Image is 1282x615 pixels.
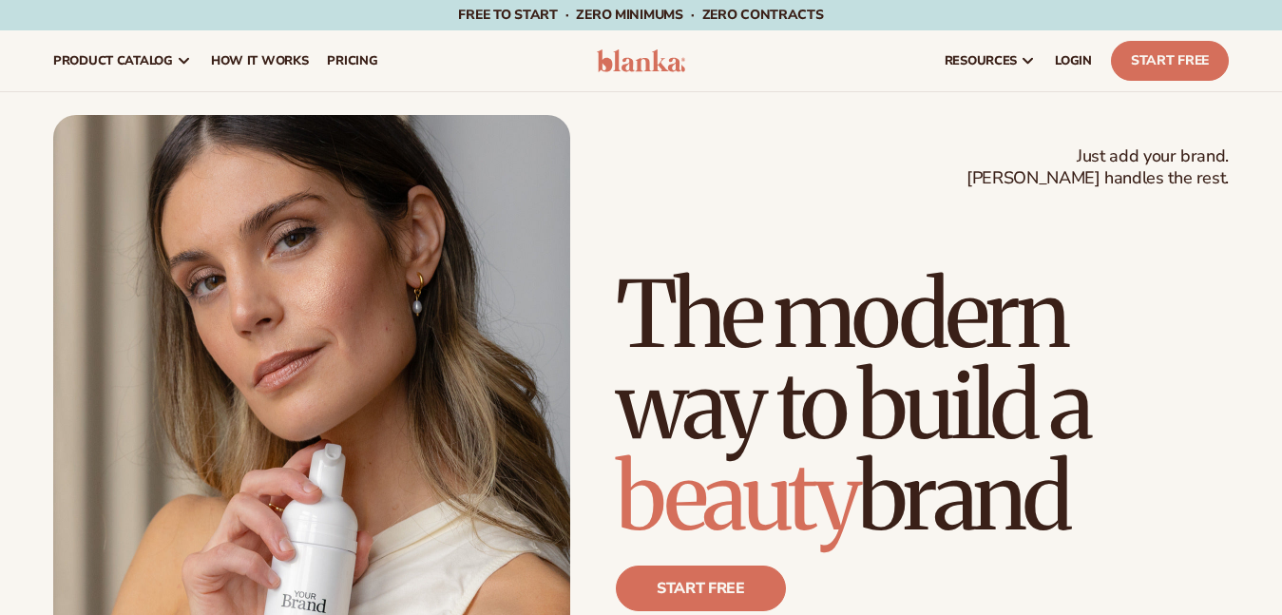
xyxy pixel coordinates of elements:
[616,566,786,611] a: Start free
[317,30,387,91] a: pricing
[1045,30,1101,91] a: LOGIN
[966,145,1229,190] span: Just add your brand. [PERSON_NAME] handles the rest.
[211,53,309,68] span: How It Works
[53,53,173,68] span: product catalog
[935,30,1045,91] a: resources
[201,30,318,91] a: How It Works
[327,53,377,68] span: pricing
[616,440,857,554] span: beauty
[597,49,686,72] img: logo
[945,53,1017,68] span: resources
[1111,41,1229,81] a: Start Free
[616,269,1229,543] h1: The modern way to build a brand
[44,30,201,91] a: product catalog
[1055,53,1092,68] span: LOGIN
[458,6,823,24] span: Free to start · ZERO minimums · ZERO contracts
